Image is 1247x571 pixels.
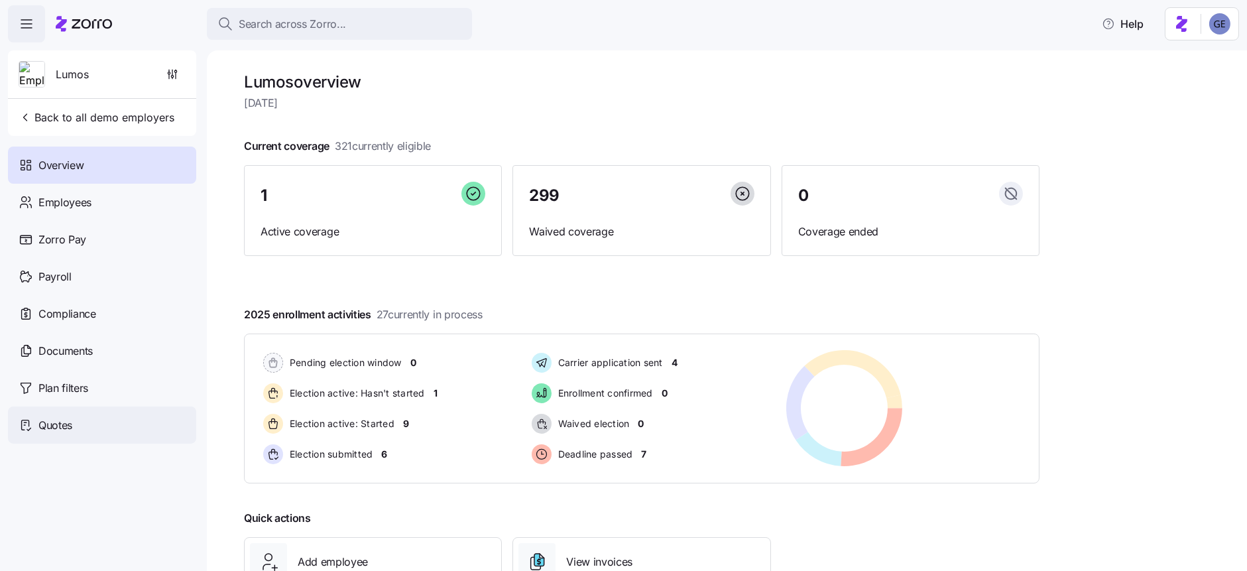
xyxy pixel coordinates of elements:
span: 6 [382,448,388,461]
span: Add employee [298,554,368,570]
span: 299 [529,188,560,204]
h1: Lumos overview [244,72,1039,92]
span: Election active: Started [286,417,394,430]
span: Quotes [38,417,72,434]
a: Compliance [8,295,196,332]
span: Pending election window [286,356,402,369]
span: 4 [672,356,678,369]
span: 27 currently in process [377,306,483,323]
img: 5ea0faf93b1e038a8ac43286e9a4a95a [1209,13,1230,34]
span: 0 [638,417,644,430]
span: Waived election [554,417,630,430]
span: 1 [434,387,438,400]
button: Search across Zorro... [207,8,472,40]
span: [DATE] [244,95,1039,111]
span: 0 [798,188,809,204]
span: Back to all demo employers [19,109,174,125]
span: Documents [38,343,93,359]
span: Overview [38,157,84,174]
span: Waived coverage [529,223,754,240]
a: Plan filters [8,369,196,407]
span: Employees [38,194,91,211]
button: Help [1091,11,1154,37]
span: Lumos [56,66,89,83]
span: Carrier application sent [554,356,663,369]
a: Zorro Pay [8,221,196,258]
span: Active coverage [261,223,485,240]
span: 0 [662,387,668,400]
span: Enrollment confirmed [554,387,653,400]
span: Election submitted [286,448,373,461]
span: Compliance [38,306,96,322]
span: 0 [410,356,416,369]
span: Help [1102,16,1144,32]
span: 9 [403,417,409,430]
a: Quotes [8,407,196,444]
span: 321 currently eligible [335,138,431,155]
span: Election active: Hasn't started [286,387,425,400]
a: Documents [8,332,196,369]
span: Search across Zorro... [239,16,346,32]
a: Overview [8,147,196,184]
span: 2025 enrollment activities [244,306,483,323]
span: Current coverage [244,138,431,155]
span: Plan filters [38,380,88,397]
span: View invoices [566,554,632,570]
span: Payroll [38,269,72,285]
span: 1 [261,188,267,204]
span: 7 [641,448,646,461]
span: Coverage ended [798,223,1023,240]
a: Payroll [8,258,196,295]
img: Employer logo [19,62,44,88]
button: Back to all demo employers [13,104,180,131]
span: Quick actions [244,510,311,527]
a: Employees [8,184,196,221]
span: Deadline passed [554,448,633,461]
span: Zorro Pay [38,231,86,248]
